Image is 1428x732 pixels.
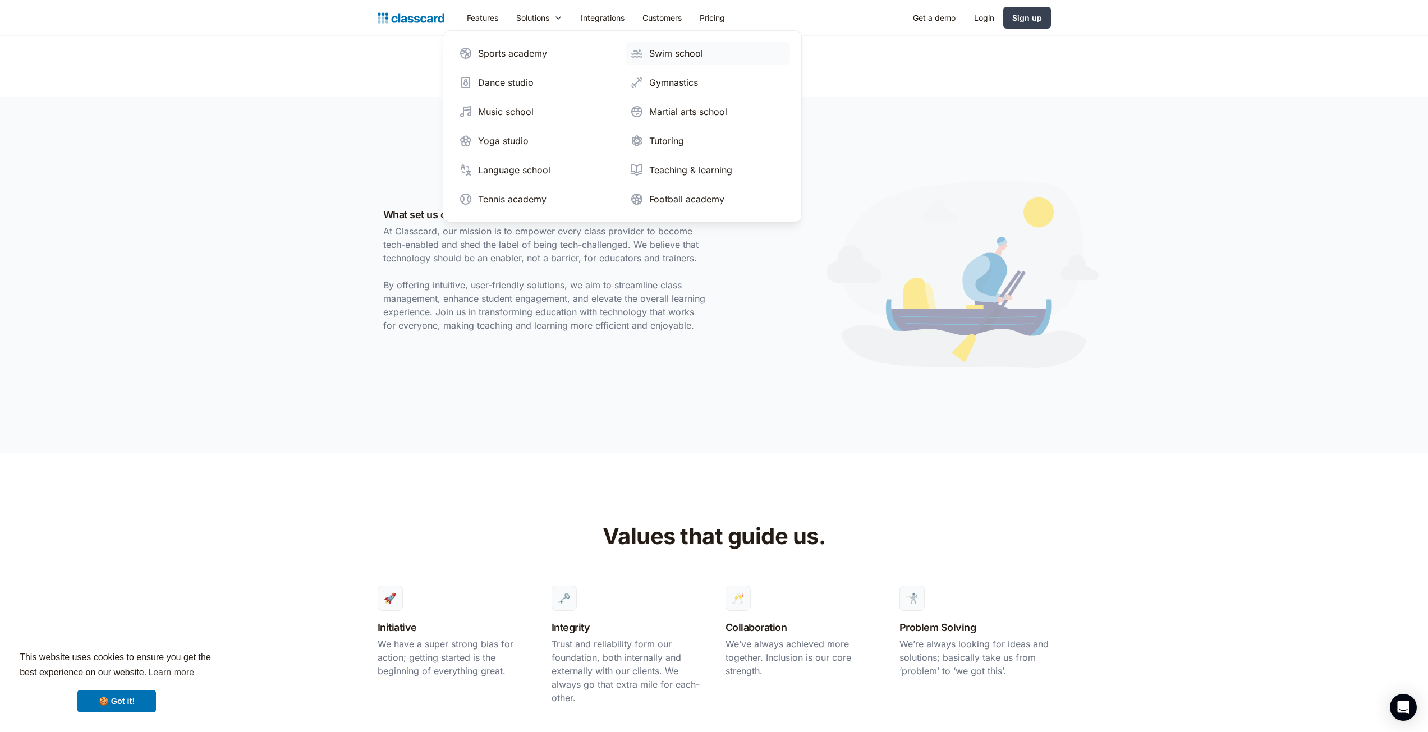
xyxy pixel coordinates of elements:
[378,10,444,26] a: home
[649,192,724,206] div: Football academy
[478,163,550,177] div: Language school
[904,5,965,30] a: Get a demo
[478,192,547,206] div: Tennis academy
[384,593,396,604] div: 🚀
[649,134,684,148] div: Tutoring
[146,664,196,681] a: learn more about cookies
[626,188,790,210] a: Football academy
[478,105,534,118] div: Music school
[552,620,703,635] h3: Integrity
[443,30,802,222] nav: Solutions
[965,5,1003,30] a: Login
[454,42,619,65] a: Sports academy
[732,593,744,604] div: 🥂
[454,71,619,94] a: Dance studio
[1012,12,1042,24] div: Sign up
[454,159,619,181] a: Language school
[626,71,790,94] a: Gymnastics
[626,130,790,152] a: Tutoring
[458,5,507,30] a: Features
[536,523,892,550] h2: Values that guide us.
[454,188,619,210] a: Tennis academy
[626,42,790,65] a: Swim school
[478,76,534,89] div: Dance studio
[726,637,877,678] p: We’ve always achieved more together. Inclusion is our core strength.
[1003,7,1051,29] a: Sign up
[20,651,214,681] span: This website uses cookies to ensure you get the best experience on our website.
[507,5,572,30] div: Solutions
[378,637,529,678] p: We have a super strong bias for action; getting started is the beginning of everything great.
[726,620,877,635] h3: Collaboration
[77,690,156,712] a: dismiss cookie message
[633,5,691,30] a: Customers
[649,76,698,89] div: Gymnastics
[899,637,1051,678] p: We’re always looking for ideas and solutions; basically take us from ‘problem’ to ‘we got this’.
[383,207,709,222] h3: What set us on this journey?
[649,105,727,118] div: Martial arts school
[626,159,790,181] a: Teaching & learning
[649,163,732,177] div: Teaching & learning
[516,12,549,24] div: Solutions
[478,134,529,148] div: Yoga studio
[454,130,619,152] a: Yoga studio
[552,637,703,705] p: Trust and reliability form our foundation, both internally and externally with our clients. We al...
[558,593,570,604] div: 🗝️
[691,5,734,30] a: Pricing
[9,640,224,723] div: cookieconsent
[899,620,1051,635] h3: Problem Solving
[626,100,790,123] a: Martial arts school
[649,47,703,60] div: Swim school
[906,593,918,604] div: 🤺
[478,47,547,60] div: Sports academy
[1390,694,1417,721] div: Open Intercom Messenger
[378,620,529,635] h3: Initiative
[383,224,709,332] p: At Classcard, our mission is to empower every class provider to become tech-enabled and shed the ...
[454,100,619,123] a: Music school
[572,5,633,30] a: Integrations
